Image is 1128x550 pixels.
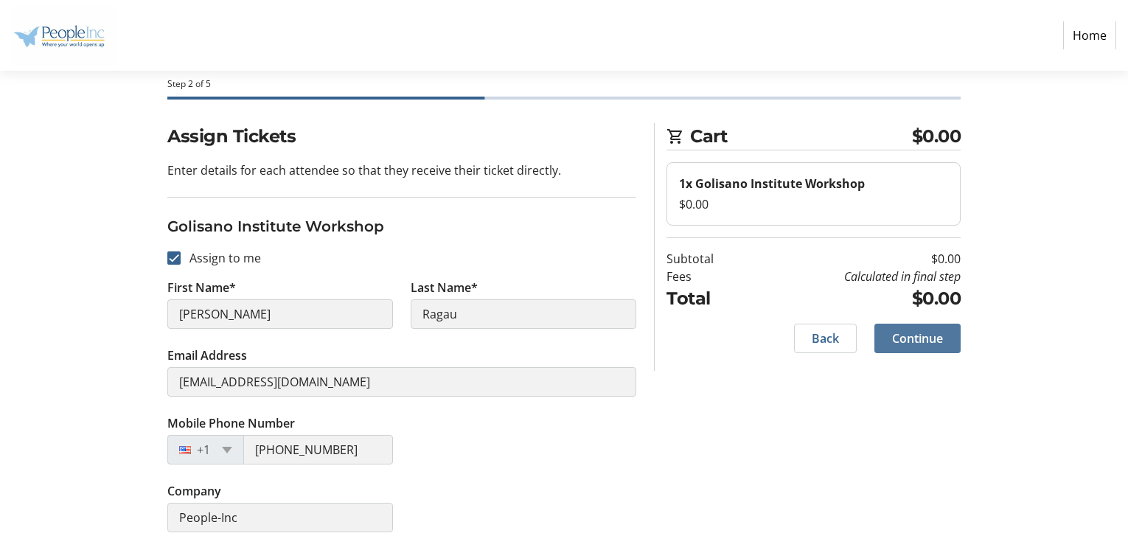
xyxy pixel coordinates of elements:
td: Fees [666,268,751,285]
h3: Golisano Institute Workshop [167,215,636,237]
td: Subtotal [666,250,751,268]
span: Back [812,330,839,347]
label: Company [167,482,221,500]
span: $0.00 [912,123,961,150]
div: $0.00 [679,195,948,213]
input: (201) 555-0123 [243,435,393,464]
button: Continue [874,324,961,353]
strong: 1x Golisano Institute Workshop [679,175,865,192]
label: Mobile Phone Number [167,414,295,432]
a: Home [1063,21,1116,49]
label: Email Address [167,347,247,364]
span: Cart [690,123,912,150]
p: Enter details for each attendee so that they receive their ticket directly. [167,161,636,179]
label: First Name* [167,279,236,296]
div: Step 2 of 5 [167,77,961,91]
td: $0.00 [751,250,961,268]
td: Total [666,285,751,312]
td: $0.00 [751,285,961,312]
td: Calculated in final step [751,268,961,285]
button: Back [794,324,857,353]
img: People Inc.'s Logo [12,6,116,65]
h2: Assign Tickets [167,123,636,150]
label: Last Name* [411,279,478,296]
span: Continue [892,330,943,347]
label: Assign to me [181,249,261,267]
